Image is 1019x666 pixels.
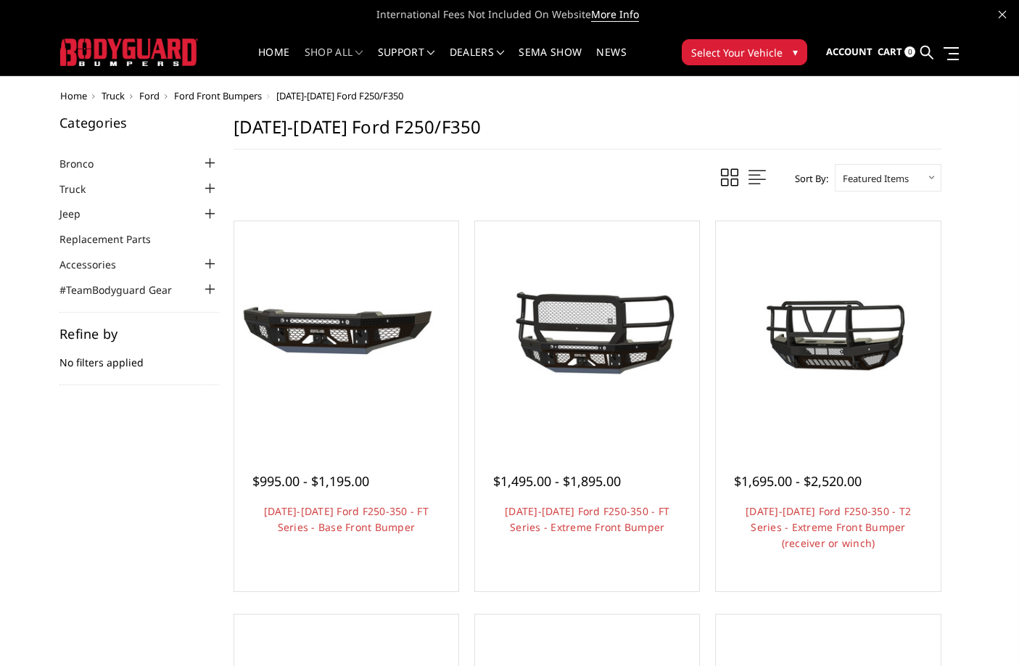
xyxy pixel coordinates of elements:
h5: Categories [59,116,219,129]
iframe: Chat Widget [946,596,1019,666]
span: Cart [878,45,902,58]
a: Replacement Parts [59,231,169,247]
a: Truck [102,89,125,102]
a: 2023-2025 Ford F250-350 - FT Series - Base Front Bumper [238,225,455,442]
h1: [DATE]-[DATE] Ford F250/F350 [234,116,941,149]
a: 2023-2026 Ford F250-350 - T2 Series - Extreme Front Bumper (receiver or winch) 2023-2026 Ford F25... [719,225,936,442]
span: [DATE]-[DATE] Ford F250/F350 [276,89,403,102]
a: [DATE]-[DATE] Ford F250-350 - FT Series - Base Front Bumper [264,504,429,534]
img: 2023-2025 Ford F250-350 - FT Series - Base Front Bumper [238,283,455,385]
a: More Info [591,7,639,22]
a: [DATE]-[DATE] Ford F250-350 - T2 Series - Extreme Front Bumper (receiver or winch) [746,504,911,550]
div: No filters applied [59,327,219,385]
a: Ford Front Bumpers [174,89,262,102]
span: $1,495.00 - $1,895.00 [493,472,621,490]
a: Home [60,89,87,102]
a: shop all [305,47,363,75]
span: Account [826,45,872,58]
a: #TeamBodyguard Gear [59,282,190,297]
img: BODYGUARD BUMPERS [60,38,198,65]
span: $1,695.00 - $2,520.00 [734,472,862,490]
a: Ford [139,89,160,102]
a: Accessories [59,257,134,272]
span: Select Your Vehicle [691,45,783,60]
span: 0 [904,46,915,57]
a: Bronco [59,156,112,171]
a: Cart 0 [878,33,915,72]
a: News [596,47,626,75]
a: Support [378,47,435,75]
button: Select Your Vehicle [682,39,807,65]
span: ▾ [793,44,798,59]
a: Jeep [59,206,99,221]
a: Account [826,33,872,72]
a: [DATE]-[DATE] Ford F250-350 - FT Series - Extreme Front Bumper [505,504,669,534]
span: $995.00 - $1,195.00 [252,472,369,490]
a: 2023-2026 Ford F250-350 - FT Series - Extreme Front Bumper 2023-2026 Ford F250-350 - FT Series - ... [479,225,696,442]
label: Sort By: [787,168,828,189]
a: Truck [59,181,104,197]
a: SEMA Show [519,47,582,75]
img: 2023-2026 Ford F250-350 - T2 Series - Extreme Front Bumper (receiver or winch) [719,273,936,394]
h5: Refine by [59,327,219,340]
a: Home [258,47,289,75]
a: Dealers [450,47,505,75]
